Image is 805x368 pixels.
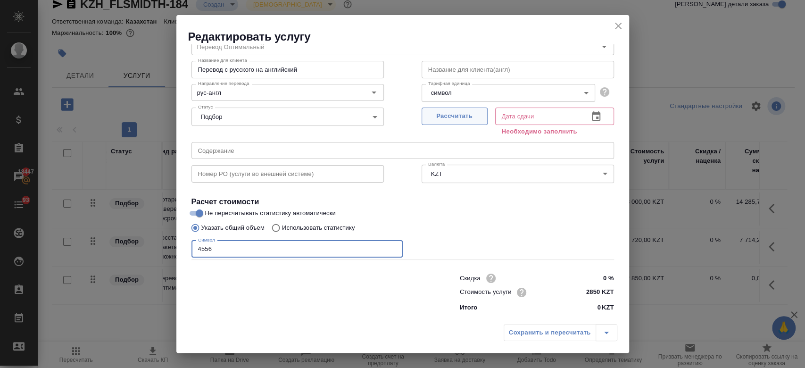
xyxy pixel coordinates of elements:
[198,113,225,121] button: Подбор
[191,196,614,208] h4: Расчет стоимости
[428,89,455,97] button: символ
[502,127,607,136] p: Необходимо заполнить
[460,274,481,283] p: Скидка
[611,19,625,33] button: close
[578,285,614,299] input: ✎ Введи что-нибудь
[460,287,512,297] p: Стоимость услуги
[427,111,482,122] span: Рассчитать
[422,84,595,102] div: символ
[282,223,355,233] p: Использовать статистику
[602,303,614,312] p: KZT
[504,324,617,341] div: split button
[191,108,384,125] div: Подбор
[422,165,614,183] div: KZT
[578,271,614,285] input: ✎ Введи что-нибудь
[201,223,265,233] p: Указать общий объем
[205,209,336,218] span: Не пересчитывать статистику автоматически
[597,303,600,312] p: 0
[428,170,446,178] button: KZT
[188,29,629,44] h2: Редактировать услугу
[367,86,381,99] button: Open
[460,303,477,312] p: Итого
[422,108,488,125] button: Рассчитать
